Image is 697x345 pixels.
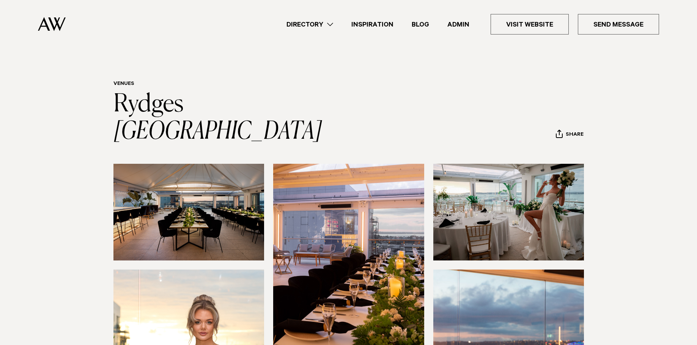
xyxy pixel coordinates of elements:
img: wedding rooftop space auckland [113,164,264,260]
a: Visit Website [491,14,569,34]
a: Admin [438,19,478,30]
img: Auckland Weddings Logo [38,17,66,31]
a: Inspiration [342,19,403,30]
span: Share [566,132,584,139]
a: Blog [403,19,438,30]
a: Venues [113,81,134,87]
img: wedding venue auckland city [433,164,584,260]
button: Share [555,129,584,141]
a: Directory [277,19,342,30]
a: Send Message [578,14,659,34]
a: Rydges [GEOGRAPHIC_DATA] [113,93,322,144]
